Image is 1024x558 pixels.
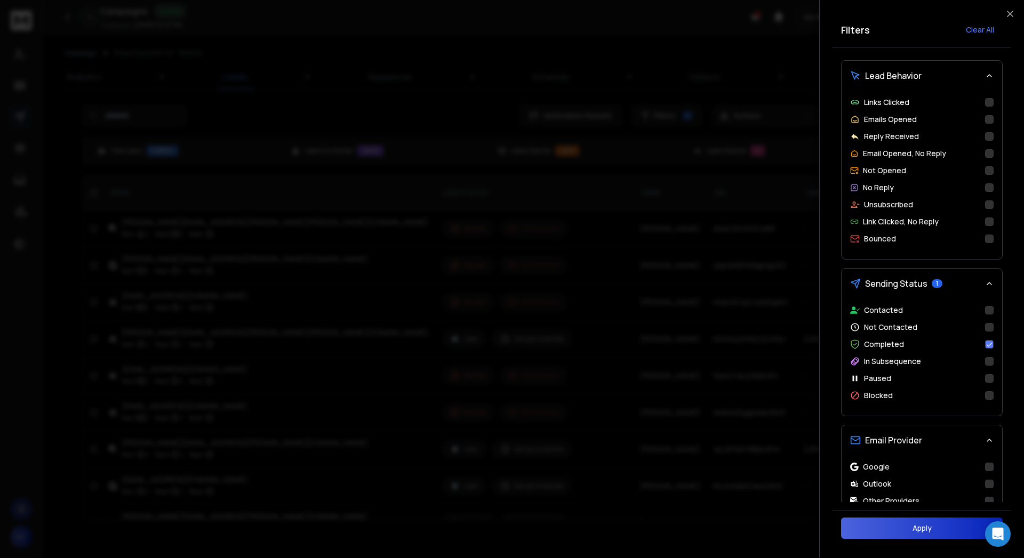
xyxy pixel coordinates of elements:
[864,356,921,367] p: In Subsequence
[864,305,903,316] p: Contacted
[842,455,1002,521] div: Email Provider
[864,339,904,350] p: Completed
[985,521,1011,547] div: Open Intercom Messenger
[932,279,942,288] span: 1
[842,425,1002,455] button: Email Provider
[841,22,870,37] h2: Filters
[842,91,1002,259] div: Lead Behavior
[842,61,1002,91] button: Lead Behavior
[863,462,890,472] p: Google
[864,233,896,244] p: Bounced
[863,165,906,176] p: Not Opened
[865,69,922,82] span: Lead Behavior
[865,277,927,290] span: Sending Status
[842,269,1002,298] button: Sending Status1
[864,131,919,142] p: Reply Received
[864,373,891,384] p: Paused
[864,114,917,125] p: Emails Opened
[864,97,909,108] p: Links Clicked
[863,182,894,193] p: No Reply
[864,390,893,401] p: Blocked
[863,216,939,227] p: Link Clicked, No Reply
[957,19,1003,41] button: Clear All
[863,479,891,489] p: Outlook
[863,496,919,506] p: Other Providers
[864,322,917,333] p: Not Contacted
[842,298,1002,416] div: Sending Status1
[863,148,946,159] p: Email Opened, No Reply
[841,517,1003,539] button: Apply
[865,434,922,447] span: Email Provider
[864,199,913,210] p: Unsubscribed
